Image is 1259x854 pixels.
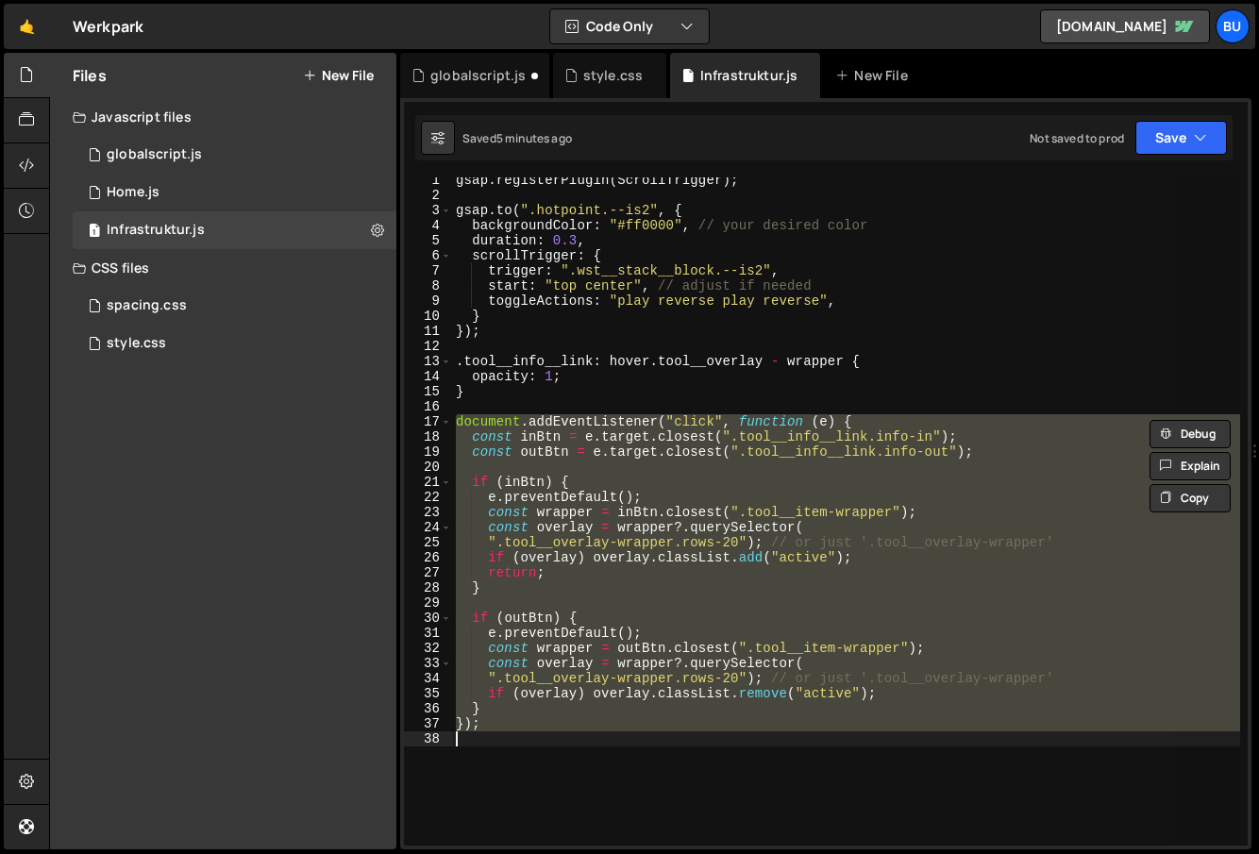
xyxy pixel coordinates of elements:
div: 8 [404,278,452,293]
div: 27 [404,565,452,580]
div: 23 [404,505,452,520]
button: Explain [1150,452,1231,480]
div: Home.js [107,184,159,201]
div: 32 [404,641,452,656]
div: 12 [404,339,452,354]
div: 25 [404,535,452,550]
button: Debug [1150,420,1231,448]
span: 1 [89,225,100,240]
h2: Files [73,65,107,86]
div: 17 [404,414,452,429]
div: 4 [404,218,452,233]
div: 11 [404,324,452,339]
div: 13618/34273.css [73,287,396,325]
div: 15 [404,384,452,399]
div: Saved [462,130,572,146]
div: 10 [404,309,452,324]
div: Infrastruktur.js [107,222,205,239]
div: 26 [404,550,452,565]
div: 28 [404,580,452,595]
div: 38 [404,731,452,746]
div: 30 [404,611,452,626]
div: 35 [404,686,452,701]
div: 13618/34272.css [73,325,396,362]
div: 31 [404,626,452,641]
div: globalscript.js [107,146,202,163]
div: 13618/42784.js [73,211,396,249]
div: 36 [404,701,452,716]
button: Save [1135,121,1227,155]
a: Bu [1216,9,1250,43]
div: 2 [404,188,452,203]
div: 13618/34270.js [73,174,396,211]
div: 1 [404,173,452,188]
div: Werkpark [73,15,143,38]
div: Not saved to prod [1030,130,1124,146]
div: 34 [404,671,452,686]
div: 5 minutes ago [496,130,572,146]
button: Copy [1150,484,1231,512]
div: New File [835,66,915,85]
button: New File [303,68,374,83]
a: [DOMAIN_NAME] [1040,9,1210,43]
div: 13618/42788.js [73,136,396,174]
div: 7 [404,263,452,278]
div: 13 [404,354,452,369]
div: 5 [404,233,452,248]
div: 24 [404,520,452,535]
div: 3 [404,203,452,218]
div: 19 [404,444,452,460]
div: 29 [404,595,452,611]
div: 21 [404,475,452,490]
div: 20 [404,460,452,475]
div: 22 [404,490,452,505]
div: 14 [404,369,452,384]
div: 6 [404,248,452,263]
div: CSS files [50,249,396,287]
div: 33 [404,656,452,671]
div: 9 [404,293,452,309]
div: style.css [107,335,166,352]
div: Infrastruktur.js [700,66,798,85]
div: 37 [404,716,452,731]
div: Javascript files [50,98,396,136]
div: style.css [583,66,643,85]
div: 16 [404,399,452,414]
a: 🤙 [4,4,50,49]
div: spacing.css [107,297,187,314]
button: Code Only [550,9,709,43]
div: 18 [404,429,452,444]
div: globalscript.js [430,66,526,85]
